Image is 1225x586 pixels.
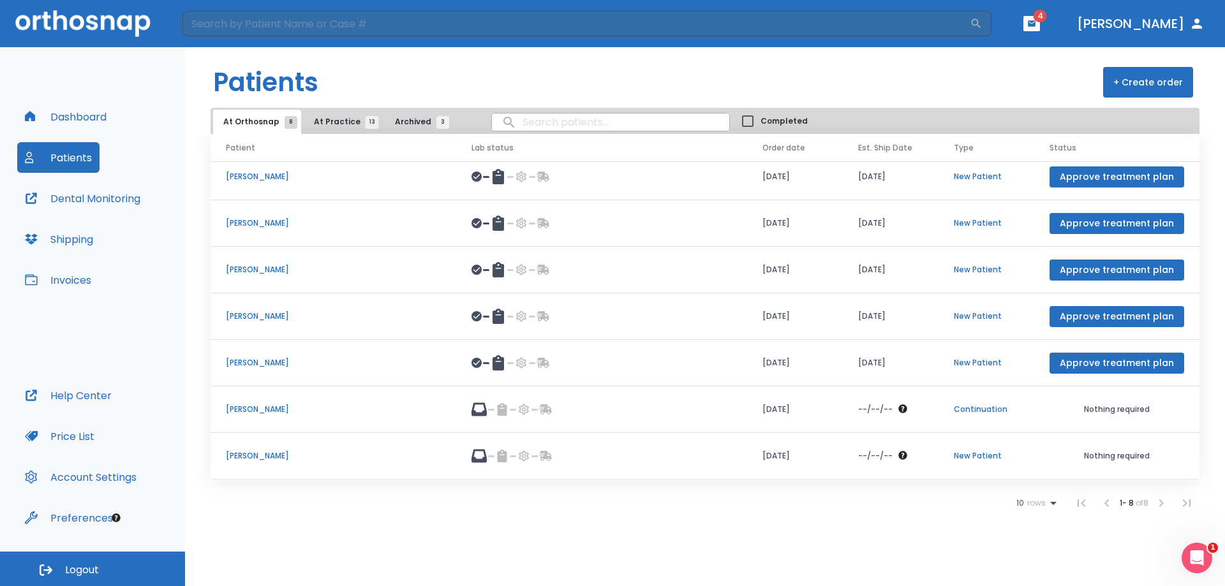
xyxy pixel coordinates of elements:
[226,404,441,415] p: [PERSON_NAME]
[17,265,99,295] button: Invoices
[954,404,1019,415] p: Continuation
[1103,67,1193,98] button: + Create order
[954,217,1019,229] p: New Patient
[1050,166,1184,187] button: Approve treatment plan
[858,404,893,415] p: --/--/--
[858,404,923,415] div: The date will be available after approving treatment plan
[17,421,102,451] button: Price List
[17,183,148,214] button: Dental Monitoring
[843,293,939,340] td: [DATE]
[747,154,843,200] td: [DATE]
[843,247,939,293] td: [DATE]
[954,264,1019,275] p: New Patient
[226,142,255,154] span: Patient
[17,462,144,492] button: Account Settings
[226,450,441,462] p: [PERSON_NAME]
[285,116,297,129] span: 8
[858,142,912,154] span: Est. Ship Date
[954,311,1019,322] p: New Patient
[471,142,514,154] span: Lab status
[843,200,939,247] td: [DATE]
[15,10,151,36] img: Orthosnap
[843,154,939,200] td: [DATE]
[762,142,805,154] span: Order date
[314,116,372,128] span: At Practice
[226,264,441,275] p: [PERSON_NAME]
[954,171,1019,182] p: New Patient
[747,433,843,480] td: [DATE]
[954,450,1019,462] p: New Patient
[395,116,443,128] span: Archived
[1182,543,1212,573] iframe: Intercom live chat
[1050,450,1184,462] p: Nothing required
[747,200,843,247] td: [DATE]
[747,386,843,433] td: [DATE]
[223,116,291,128] span: At Orthosnap
[761,115,808,127] span: Completed
[17,380,119,411] button: Help Center
[1016,499,1024,508] span: 10
[747,340,843,386] td: [DATE]
[366,116,379,129] span: 13
[954,357,1019,369] p: New Patient
[1050,213,1184,234] button: Approve treatment plan
[17,101,114,132] button: Dashboard
[858,450,923,462] div: The date will be available after approving treatment plan
[17,224,101,254] button: Shipping
[747,247,843,293] td: [DATE]
[226,357,441,369] p: [PERSON_NAME]
[1136,497,1148,508] span: of 8
[843,340,939,386] td: [DATE]
[226,311,441,322] p: [PERSON_NAME]
[492,110,729,135] input: search
[1120,497,1136,508] span: 1 - 8
[1050,306,1184,327] button: Approve treatment plan
[213,110,456,134] div: tabs
[17,502,121,533] button: Preferences
[858,450,893,462] p: --/--/--
[226,217,441,229] p: [PERSON_NAME]
[182,11,970,36] input: Search by Patient Name or Case #
[1072,12,1210,35] button: [PERSON_NAME]
[436,116,449,129] span: 3
[1050,353,1184,374] button: Approve treatment plan
[65,563,99,577] span: Logout
[213,63,318,101] h1: Patients
[1050,260,1184,281] button: Approve treatment plan
[1034,10,1047,22] span: 4
[1208,543,1218,553] span: 1
[17,142,100,173] button: Patients
[110,512,122,524] div: Tooltip anchor
[954,142,974,154] span: Type
[747,293,843,340] td: [DATE]
[1050,142,1076,154] span: Status
[1024,499,1046,508] span: rows
[226,171,441,182] p: [PERSON_NAME]
[1050,404,1184,415] p: Nothing required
